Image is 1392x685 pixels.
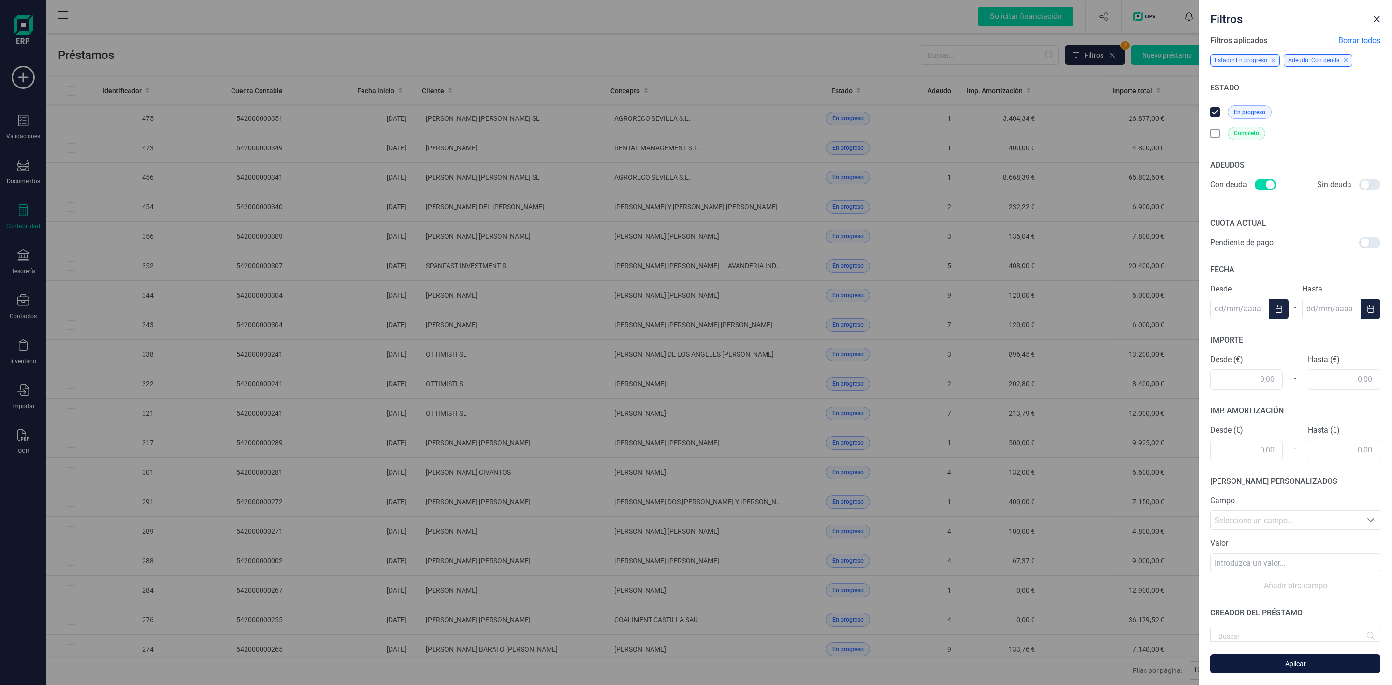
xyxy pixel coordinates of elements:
span: Estado: En progreso [1215,57,1267,64]
span: Pendiente de pago [1210,237,1274,248]
span: [PERSON_NAME] PERSONALIZADOS [1210,477,1337,486]
label: Desde (€) [1210,424,1283,436]
div: Filtros [1206,8,1369,27]
span: IMP. AMORTIZACIÓN [1210,406,1284,415]
button: Choose Date [1361,299,1380,319]
input: dd/mm/aaaa [1210,299,1269,319]
span: Sin deuda [1317,179,1351,190]
button: Close [1369,12,1384,27]
button: Choose Date [1269,299,1289,319]
input: 0,00 [1210,369,1283,390]
label: Hasta (€) [1308,424,1380,436]
span: IMPORTE [1210,335,1243,345]
span: CUOTA ACTUAL [1210,219,1266,228]
span: Filtros aplicados [1210,35,1267,46]
input: Buscar [1210,627,1380,646]
label: Hasta (€) [1308,354,1380,365]
label: Desde [1210,283,1289,295]
input: Introduzca un valor... [1210,553,1380,572]
span: ESTADO [1210,83,1239,92]
span: Borrar todos [1338,35,1380,46]
span: ADEUDOS [1210,160,1245,170]
div: - [1283,366,1308,390]
div: - [1283,437,1308,460]
label: Hasta [1302,283,1380,295]
span: Completo [1234,129,1259,138]
span: Adeudo: Con deuda [1288,57,1340,64]
div: Añadir otro campo [1210,580,1380,592]
span: CREADOR DEL PRÉSTAMO [1210,608,1303,617]
span: Con deuda [1210,179,1247,190]
span: Seleccione un campo... [1211,511,1362,529]
input: 0,00 [1308,440,1380,460]
input: 0,00 [1308,369,1380,390]
label: Desde (€) [1210,354,1283,365]
input: 0,00 [1210,440,1283,460]
div: Seleccione un campo... [1362,511,1380,529]
label: Campo [1210,495,1380,507]
input: dd/mm/aaaa [1302,299,1361,319]
label: Valor [1210,538,1380,549]
button: Aplicar [1210,654,1380,673]
span: FECHA [1210,265,1234,274]
div: - [1289,296,1302,319]
span: Aplicar [1221,659,1369,669]
span: En progreso [1234,108,1265,117]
